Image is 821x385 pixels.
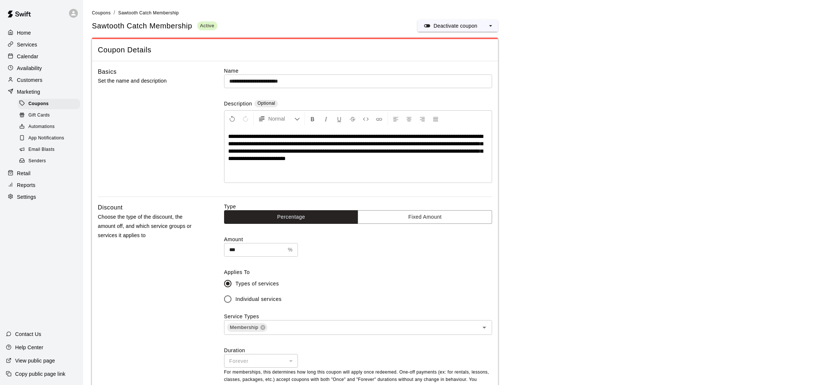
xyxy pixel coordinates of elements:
[17,181,35,189] p: Reports
[92,10,111,15] a: Coupons
[479,322,489,333] button: Open
[224,347,492,354] label: Duration
[28,123,55,131] span: Automations
[17,193,36,201] p: Settings
[18,110,80,121] div: Gift Cards
[17,41,37,48] p: Services
[358,210,492,224] button: Fixed Amount
[224,236,492,243] label: Amount
[18,122,80,132] div: Automations
[98,45,492,55] span: Coupon Details
[236,295,282,303] span: Individual services
[236,280,279,288] span: Types of services
[18,110,83,121] a: Gift Cards
[17,88,40,96] p: Marketing
[18,121,83,133] a: Automations
[17,170,31,177] p: Retail
[18,156,83,167] a: Senders
[483,20,498,32] button: select merge strategy
[429,112,442,125] button: Justify Align
[227,324,261,331] span: Membership
[6,39,77,50] a: Services
[18,99,80,109] div: Coupons
[224,67,492,74] label: Name
[6,74,77,86] a: Customers
[92,21,217,31] div: Sawtooth Catch Membership
[403,112,415,125] button: Center Align
[6,180,77,191] a: Reports
[18,133,83,144] a: App Notifications
[373,112,385,125] button: Insert Link
[15,344,43,351] p: Help Center
[224,100,252,108] label: Description
[18,156,80,166] div: Senders
[28,112,50,119] span: Gift Cards
[418,20,483,32] button: Deactivate coupon
[360,112,372,125] button: Insert Code
[17,65,42,72] p: Availability
[320,112,332,125] button: Format Italics
[226,112,238,125] button: Undo
[433,22,477,30] p: Deactivate coupon
[224,210,358,224] button: Percentage
[6,27,77,38] a: Home
[6,51,77,62] a: Calendar
[389,112,402,125] button: Left Align
[118,10,179,15] span: Sawtooth Catch Membership
[92,9,812,17] nav: breadcrumb
[416,112,429,125] button: Right Align
[18,133,80,143] div: App Notifications
[28,100,49,108] span: Coupons
[98,76,200,86] p: Set the name and description
[197,22,217,29] span: Active
[224,313,259,319] label: Service Types
[6,86,77,97] a: Marketing
[28,146,55,153] span: Email Blasts
[17,53,38,60] p: Calendar
[28,135,64,142] span: App Notifications
[288,246,293,254] p: %
[6,191,77,202] a: Settings
[418,20,498,32] div: split button
[333,112,346,125] button: Format Underline
[98,203,123,212] h6: Discount
[15,357,55,364] p: View public page
[17,76,42,84] p: Customers
[224,268,492,276] label: Applies To
[346,112,359,125] button: Format Strikethrough
[224,354,298,368] div: Forever
[6,63,77,74] a: Availability
[15,330,41,338] p: Contact Us
[18,145,80,155] div: Email Blasts
[6,168,77,179] a: Retail
[18,144,83,156] a: Email Blasts
[255,112,303,125] button: Formatting Options
[28,157,46,165] span: Senders
[268,115,294,122] span: Normal
[17,29,31,37] p: Home
[224,203,492,210] label: Type
[257,101,275,106] span: Optional
[114,9,115,17] li: /
[239,112,252,125] button: Redo
[98,67,117,77] h6: Basics
[15,370,65,378] p: Copy public page link
[18,98,83,110] a: Coupons
[227,323,267,332] div: Membership
[98,212,200,240] p: Choose the type of the discount, the amount off, and which service groups or services it applies to
[306,112,319,125] button: Format Bold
